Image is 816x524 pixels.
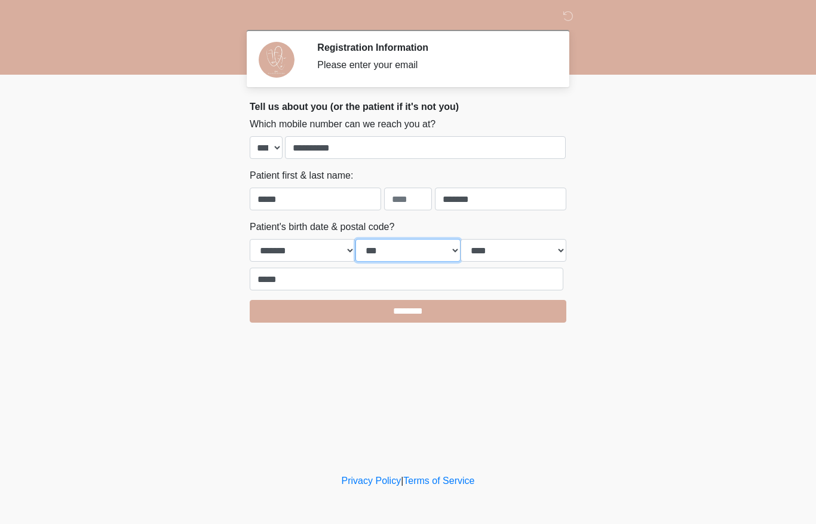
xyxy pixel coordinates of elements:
h2: Tell us about you (or the patient if it's not you) [250,101,566,112]
img: Agent Avatar [259,42,295,78]
img: DM Wellness & Aesthetics Logo [238,9,253,24]
a: Privacy Policy [342,476,401,486]
label: Which mobile number can we reach you at? [250,117,435,131]
h2: Registration Information [317,42,548,53]
a: Terms of Service [403,476,474,486]
div: Please enter your email [317,58,548,72]
label: Patient first & last name: [250,168,353,183]
a: | [401,476,403,486]
label: Patient's birth date & postal code? [250,220,394,234]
